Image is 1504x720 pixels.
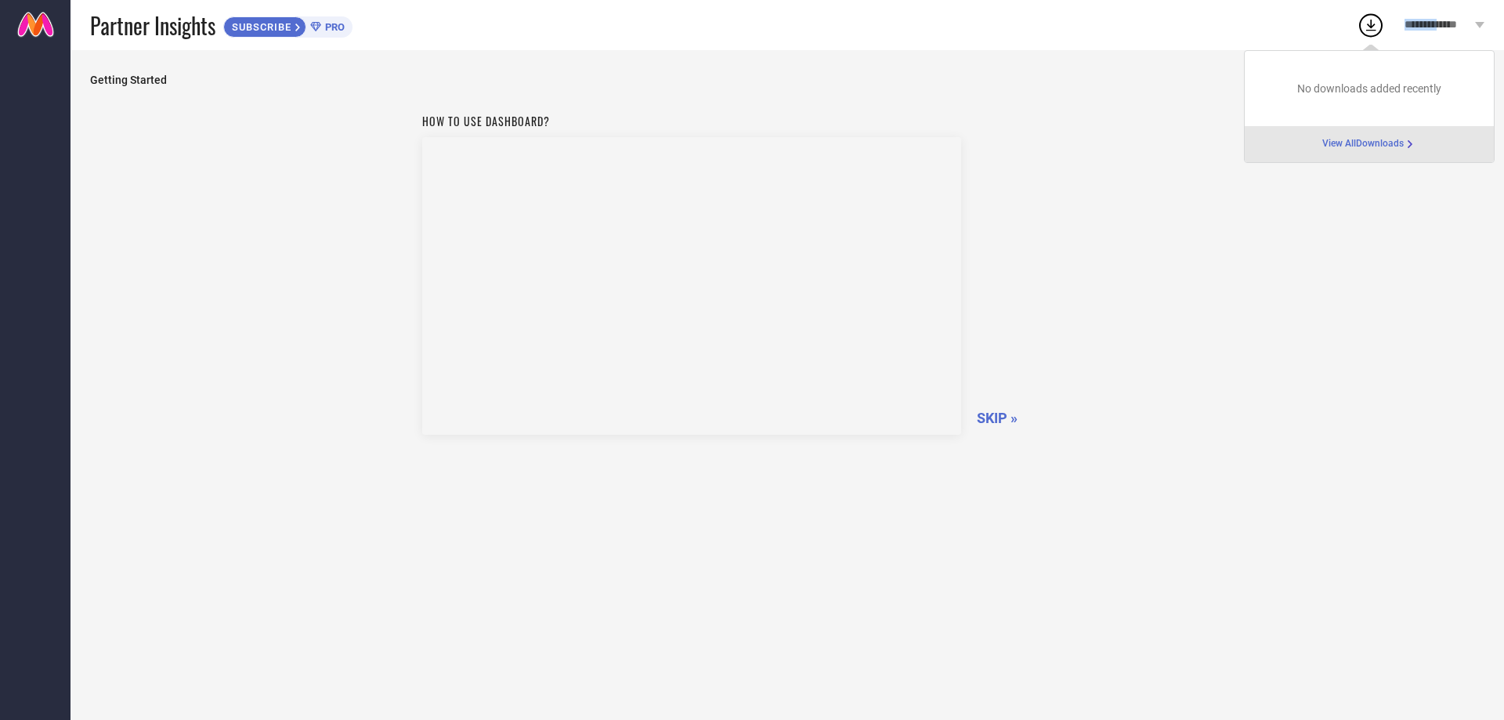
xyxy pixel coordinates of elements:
span: View All Downloads [1322,138,1404,150]
iframe: Workspace Section [422,137,961,435]
div: Open download page [1322,138,1416,150]
a: View AllDownloads [1322,138,1416,150]
div: Open download list [1357,11,1385,39]
span: SKIP » [977,410,1018,426]
span: No downloads added recently [1297,82,1441,95]
span: Partner Insights [90,9,215,42]
span: PRO [321,21,345,33]
span: SUBSCRIBE [224,21,295,33]
span: Getting Started [90,74,1484,86]
h1: How to use dashboard? [422,113,961,129]
a: SUBSCRIBEPRO [223,13,352,38]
